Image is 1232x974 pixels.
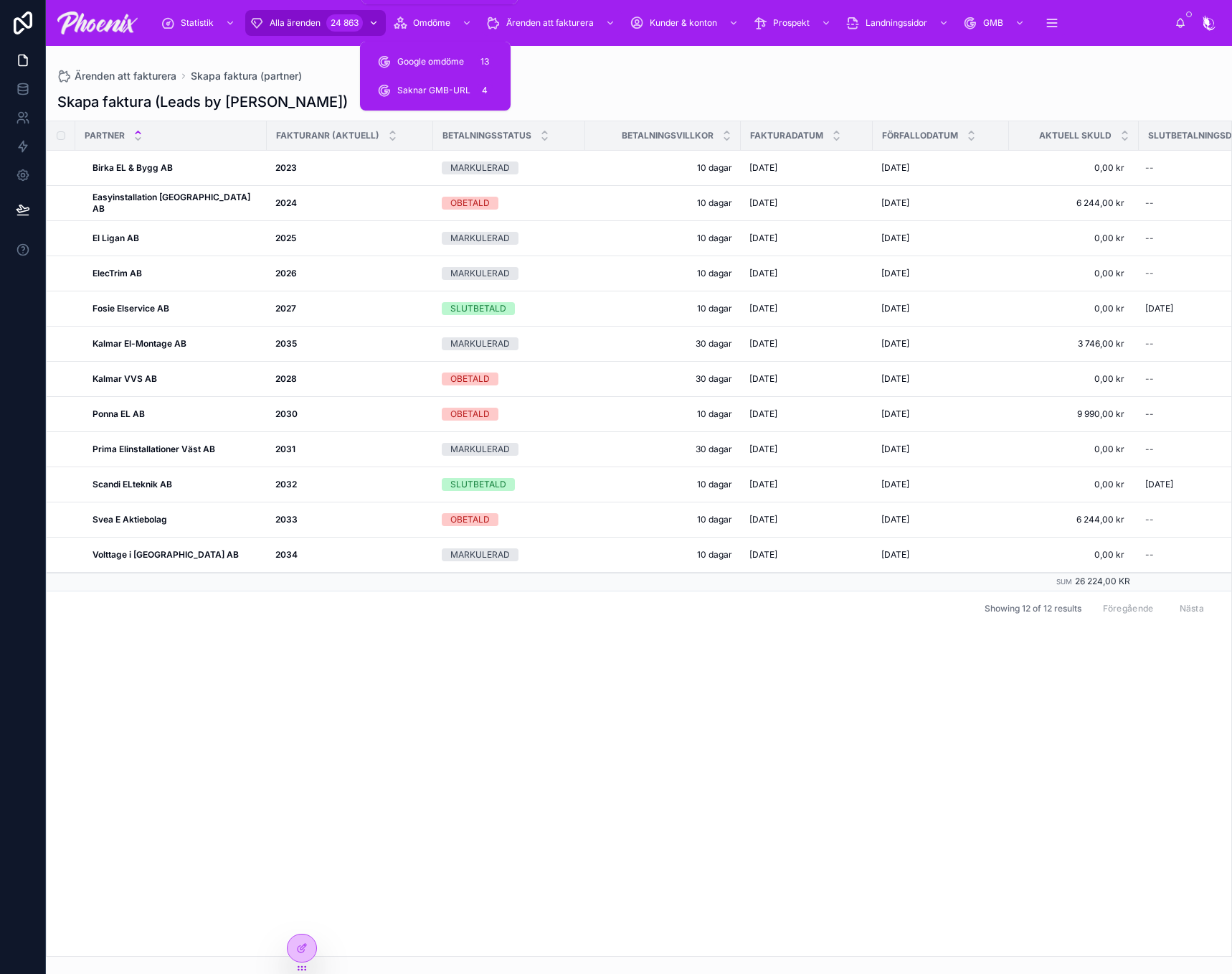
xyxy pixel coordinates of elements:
[326,14,363,32] div: 24 863
[622,130,714,141] span: Betalningsvillkor
[93,303,169,314] strong: Fosie Elservice AB
[93,549,239,560] strong: Volttage i [GEOGRAPHIC_DATA] AB
[275,514,298,525] strong: 2033
[650,17,717,29] span: Kunder & konton
[881,303,909,314] span: [DATE]
[93,268,142,278] strong: ElecTrim AB
[881,197,909,209] span: [DATE]
[369,49,502,75] a: Google omdöme13
[245,10,386,36] a: Alla ärenden24 863
[1023,408,1124,420] span: 9 990,00 kr
[450,232,510,245] div: MARKULERAD
[749,162,777,174] span: [DATE]
[397,85,470,96] span: Saknar GMB-URL
[275,197,297,208] strong: 2024
[881,514,909,525] span: [DATE]
[749,549,777,561] span: [DATE]
[749,444,777,455] span: [DATE]
[450,197,490,210] div: OBETALD
[594,162,732,174] span: 10 dagar
[275,549,298,560] strong: 2034
[450,443,510,456] div: MARKULERAD
[1023,268,1124,279] span: 0,00 kr
[1023,479,1124,490] span: 0,00 kr
[275,233,296,243] strong: 2025
[275,408,298,419] strong: 2030
[93,444,215,454] strong: Prima Elinstallationer Väst AB
[1145,479,1173,490] span: [DATE]
[75,69,176,83] span: Ärenden att fakturera
[1145,373,1154,385] div: --
[156,10,242,36] a: Statistik
[181,17,214,29] span: Statistik
[450,548,510,561] div: MARKULERAD
[1145,268,1154,279] div: --
[191,69,302,83] a: Skapa faktura (partner)
[749,233,777,244] span: [DATE]
[482,10,622,36] a: Ärenden att fakturera
[1056,578,1072,586] small: Sum
[85,130,125,141] span: Partner
[881,373,909,385] span: [DATE]
[749,514,777,525] span: [DATE]
[881,338,909,350] span: [DATE]
[881,233,909,244] span: [DATE]
[749,408,777,420] span: [DATE]
[594,479,732,490] span: 10 dagar
[749,303,777,314] span: [DATE]
[93,338,186,349] strong: Kalmar El-Montage AB
[450,267,510,280] div: MARKULERAD
[594,197,732,209] span: 10 dagar
[1023,338,1124,350] span: 3 746,00 kr
[881,162,909,174] span: [DATE]
[57,11,138,34] img: App logo
[1075,576,1130,586] span: 26 224,00 kr
[397,56,464,67] span: Google omdöme
[442,130,531,141] span: Betalningsstatus
[93,408,145,419] strong: Ponna EL AB
[594,373,732,385] span: 30 dagar
[1023,514,1124,525] span: 6 244,00 kr
[1023,549,1124,561] span: 0,00 kr
[1023,373,1124,385] span: 0,00 kr
[594,444,732,455] span: 30 dagar
[749,479,777,490] span: [DATE]
[57,92,348,112] h1: Skapa faktura (Leads by [PERSON_NAME])
[275,303,296,314] strong: 2027
[749,373,777,385] span: [DATE]
[750,130,823,141] span: fakturadatum
[983,17,1003,29] span: GMB
[450,513,490,526] div: OBETALD
[881,479,909,490] span: [DATE]
[749,268,777,279] span: [DATE]
[450,478,506,491] div: SLUTBETALD
[1145,408,1154,420] div: --
[275,479,297,490] strong: 2032
[881,549,909,561] span: [DATE]
[389,10,479,36] a: Omdöme
[270,17,321,29] span: Alla ärenden
[594,514,732,525] span: 10 dagar
[1023,303,1124,314] span: 0,00 kr
[749,338,777,350] span: [DATE]
[450,302,506,315] div: SLUTBETALD
[476,82,493,99] div: 4
[1145,233,1154,244] div: --
[275,373,297,384] strong: 2028
[1023,233,1124,244] span: 0,00 kr
[476,53,493,70] div: 13
[773,17,810,29] span: Prospekt
[275,338,297,349] strong: 2035
[275,444,295,454] strong: 2031
[1145,444,1154,455] div: --
[881,268,909,279] span: [DATE]
[882,130,958,141] span: förfallodatum
[1145,303,1173,314] span: [DATE]
[594,338,732,350] span: 30 dagar
[450,161,510,174] div: MARKULERAD
[369,78,502,103] a: Saknar GMB-URL4
[1023,197,1124,209] span: 6 244,00 kr
[881,408,909,420] span: [DATE]
[594,268,732,279] span: 10 dagar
